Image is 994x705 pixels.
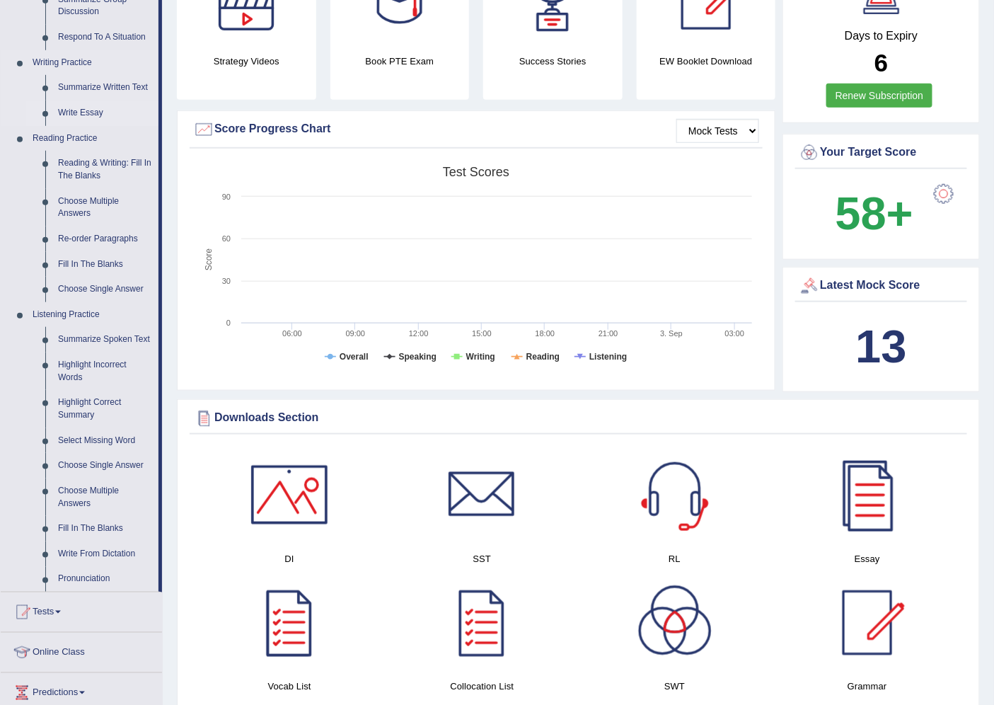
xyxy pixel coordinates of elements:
[340,352,369,362] tspan: Overall
[52,327,158,352] a: Summarize Spoken Text
[586,680,764,694] h4: SWT
[52,277,158,302] a: Choose Single Answer
[52,453,158,478] a: Choose Single Answer
[330,54,470,69] h4: Book PTE Exam
[52,101,158,126] a: Write Essay
[52,189,158,227] a: Choose Multiple Answers
[282,329,302,338] text: 06:00
[799,142,964,164] div: Your Target Score
[226,319,231,327] text: 0
[52,567,158,592] a: Pronunciation
[52,428,158,454] a: Select Missing Word
[1,592,162,628] a: Tests
[52,352,158,390] a: Highlight Incorrect Words
[346,329,366,338] text: 09:00
[222,277,231,285] text: 30
[26,50,158,76] a: Writing Practice
[52,478,158,516] a: Choose Multiple Answers
[399,352,437,362] tspan: Speaking
[586,551,764,566] h4: RL
[222,193,231,201] text: 90
[409,329,429,338] text: 12:00
[472,329,492,338] text: 15:00
[200,551,378,566] h4: DI
[52,516,158,541] a: Fill In The Blanks
[52,75,158,101] a: Summarize Written Text
[599,329,618,338] text: 21:00
[589,352,627,362] tspan: Listening
[526,352,560,362] tspan: Reading
[874,49,888,76] b: 6
[193,119,759,140] div: Score Progress Chart
[466,352,495,362] tspan: Writing
[393,551,571,566] h4: SST
[393,680,571,694] h4: Collocation List
[637,54,776,69] h4: EW Booklet Download
[799,275,964,297] div: Latest Mock Score
[725,329,745,338] text: 03:00
[52,151,158,188] a: Reading & Writing: Fill In The Blanks
[826,84,933,108] a: Renew Subscription
[660,329,683,338] tspan: 3. Sep
[536,329,555,338] text: 18:00
[1,633,162,668] a: Online Class
[52,25,158,50] a: Respond To A Situation
[177,54,316,69] h4: Strategy Videos
[193,408,964,429] div: Downloads Section
[26,126,158,151] a: Reading Practice
[52,227,158,252] a: Re-order Paragraphs
[836,188,913,239] b: 58+
[222,234,231,243] text: 60
[799,30,964,42] h4: Days to Expiry
[204,248,214,271] tspan: Score
[200,680,378,694] h4: Vocab List
[52,541,158,567] a: Write From Dictation
[855,321,906,372] b: 13
[778,680,957,694] h4: Grammar
[483,54,623,69] h4: Success Stories
[52,252,158,277] a: Fill In The Blanks
[443,165,509,179] tspan: Test scores
[52,390,158,428] a: Highlight Correct Summary
[26,302,158,328] a: Listening Practice
[778,551,957,566] h4: Essay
